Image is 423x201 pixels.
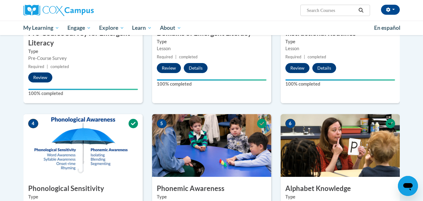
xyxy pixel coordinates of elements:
[24,5,94,16] img: Cox Campus
[28,64,44,69] span: Required
[28,90,138,97] label: 100% completed
[157,45,267,52] div: Lesson
[285,81,395,87] label: 100% completed
[157,63,181,73] button: Review
[304,55,305,59] span: |
[132,24,152,32] span: Learn
[281,184,400,193] h3: Alphabet Knowledge
[285,119,295,128] span: 6
[50,64,69,69] span: completed
[285,55,301,59] span: Required
[356,7,366,14] button: Search
[285,45,395,52] div: Lesson
[152,184,271,193] h3: Phonemic Awareness
[24,5,143,16] a: Cox Campus
[157,81,267,87] label: 100% completed
[28,119,38,128] span: 4
[95,21,128,35] a: Explore
[308,55,326,59] span: completed
[312,63,336,73] button: Details
[157,38,267,45] label: Type
[370,21,404,34] a: En español
[28,55,138,62] div: Pre-Course Survey
[306,7,356,14] input: Search Courses
[285,63,309,73] button: Review
[28,193,138,200] label: Type
[184,63,208,73] button: Details
[175,55,177,59] span: |
[160,24,181,32] span: About
[285,79,395,81] div: Your progress
[157,79,267,81] div: Your progress
[381,5,400,15] button: Account Settings
[63,21,95,35] a: Engage
[23,24,59,32] span: My Learning
[157,193,267,200] label: Type
[285,38,395,45] label: Type
[28,89,138,90] div: Your progress
[157,119,167,128] span: 5
[28,48,138,55] label: Type
[28,72,52,82] button: Review
[19,21,64,35] a: My Learning
[128,21,156,35] a: Learn
[24,184,143,193] h3: Phonological Sensitivity
[24,114,143,177] img: Course Image
[398,176,418,196] iframe: Button to launch messaging window, conversation in progress
[156,21,185,35] a: About
[179,55,198,59] span: completed
[99,24,124,32] span: Explore
[157,55,173,59] span: Required
[67,24,91,32] span: Engage
[281,114,400,177] img: Course Image
[285,193,395,200] label: Type
[47,64,48,69] span: |
[24,29,143,48] h3: Pre-Course Survey for Emergent Literacy
[152,114,271,177] img: Course Image
[14,21,409,35] div: Main menu
[374,24,400,31] span: En español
